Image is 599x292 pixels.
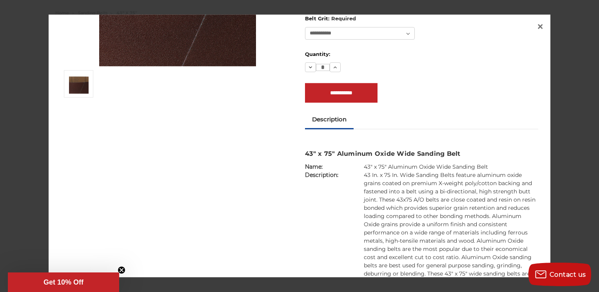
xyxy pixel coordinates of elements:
button: Contact us [528,263,591,286]
h3: 43" x 75" Aluminum Oxide Wide Sanding Belt [305,149,538,159]
td: 43" x 75" Aluminum Oxide Wide Sanding Belt [364,163,538,171]
button: Close teaser [118,266,125,274]
strong: Name: [305,163,323,170]
label: Quantity: [305,50,538,58]
span: Contact us [550,271,586,278]
label: Belt Grit: [305,15,538,23]
a: Description [305,111,354,128]
strong: Description: [305,171,338,178]
small: Required [331,16,356,22]
img: 43" x 75" Aluminum Oxide Sanding Belt [69,74,89,94]
span: × [537,19,544,34]
div: Get 10% OffClose teaser [8,272,119,292]
span: Get 10% Off [44,278,83,286]
a: Close [534,20,546,33]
